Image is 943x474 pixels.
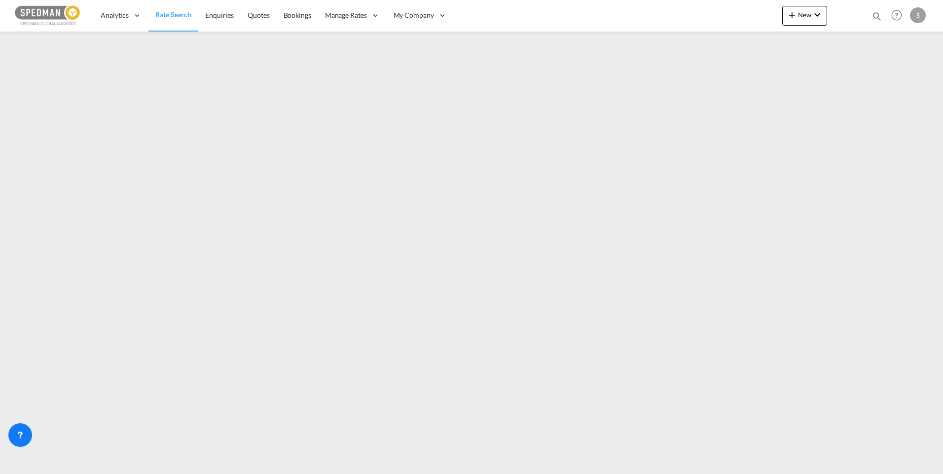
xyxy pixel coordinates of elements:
[888,7,905,24] span: Help
[786,11,823,19] span: New
[155,10,191,19] span: Rate Search
[910,7,926,23] div: S
[101,10,129,20] span: Analytics
[205,11,234,19] span: Enquiries
[871,11,882,22] md-icon: icon-magnify
[394,10,434,20] span: My Company
[284,11,311,19] span: Bookings
[871,11,882,26] div: icon-magnify
[786,9,798,21] md-icon: icon-plus 400-fg
[325,10,367,20] span: Manage Rates
[248,11,269,19] span: Quotes
[888,7,910,25] div: Help
[811,9,823,21] md-icon: icon-chevron-down
[15,4,81,27] img: c12ca350ff1b11efb6b291369744d907.png
[782,6,827,26] button: icon-plus 400-fgNewicon-chevron-down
